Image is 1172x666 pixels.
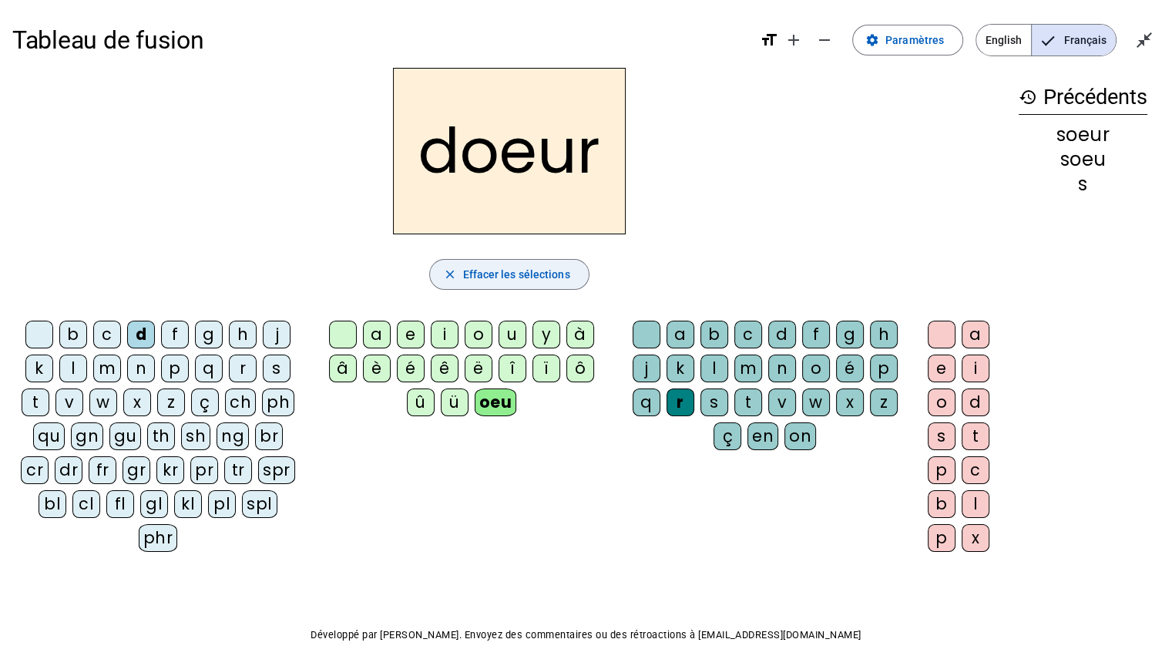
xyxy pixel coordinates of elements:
div: g [195,321,223,348]
div: p [928,456,955,484]
button: Augmenter la taille de la police [778,25,809,55]
mat-icon: close_fullscreen [1135,31,1154,49]
mat-button-toggle-group: Language selection [976,24,1117,56]
button: Quitter le plein écran [1129,25,1160,55]
div: o [465,321,492,348]
h1: Tableau de fusion [12,15,747,65]
div: â [329,355,357,382]
div: bl [39,490,66,518]
div: l [59,355,87,382]
div: q [195,355,223,382]
div: î [499,355,526,382]
div: soeur [1019,126,1147,144]
div: phr [139,524,178,552]
div: dr [55,456,82,484]
div: d [962,388,989,416]
div: u [499,321,526,348]
div: f [802,321,830,348]
div: o [928,388,955,416]
button: Effacer les sélections [429,259,589,290]
div: ü [441,388,468,416]
mat-icon: add [784,31,803,49]
div: b [700,321,728,348]
div: s [928,422,955,450]
div: c [962,456,989,484]
h3: Précédents [1019,80,1147,115]
div: b [59,321,87,348]
div: p [870,355,898,382]
div: c [734,321,762,348]
div: y [532,321,560,348]
div: fl [106,490,134,518]
h2: doeur [393,68,626,234]
div: t [22,388,49,416]
div: r [229,355,257,382]
div: à [566,321,594,348]
div: p [161,355,189,382]
div: h [870,321,898,348]
div: a [667,321,694,348]
div: ï [532,355,560,382]
div: m [734,355,762,382]
div: ç [714,422,741,450]
span: English [976,25,1031,55]
div: fr [89,456,116,484]
div: ë [465,355,492,382]
mat-icon: settings [865,33,879,47]
div: é [836,355,864,382]
mat-icon: format_size [760,31,778,49]
div: s [263,355,290,382]
div: c [93,321,121,348]
div: s [1019,175,1147,193]
div: t [962,422,989,450]
div: r [667,388,694,416]
div: soeu [1019,150,1147,169]
div: kr [156,456,184,484]
button: Diminuer la taille de la police [809,25,840,55]
div: ph [262,388,294,416]
div: v [55,388,83,416]
div: a [363,321,391,348]
div: k [25,355,53,382]
div: pr [190,456,218,484]
div: br [255,422,283,450]
div: i [431,321,458,348]
div: é [397,355,425,382]
div: v [768,388,796,416]
div: q [633,388,660,416]
div: gl [140,490,168,518]
div: x [836,388,864,416]
div: th [147,422,175,450]
div: oeu [475,388,517,416]
span: Français [1032,25,1116,55]
div: d [127,321,155,348]
div: n [768,355,796,382]
div: g [836,321,864,348]
div: kl [174,490,202,518]
div: è [363,355,391,382]
div: e [397,321,425,348]
div: spl [242,490,277,518]
div: m [93,355,121,382]
div: w [89,388,117,416]
span: Effacer les sélections [462,265,569,284]
div: n [127,355,155,382]
div: z [157,388,185,416]
div: j [633,355,660,382]
div: l [962,490,989,518]
div: sh [181,422,210,450]
div: ch [225,388,256,416]
div: w [802,388,830,416]
div: on [784,422,816,450]
div: gn [71,422,103,450]
div: s [700,388,728,416]
span: Paramètres [885,31,944,49]
div: cl [72,490,100,518]
div: gr [123,456,150,484]
div: x [123,388,151,416]
div: gu [109,422,141,450]
div: z [870,388,898,416]
div: en [747,422,778,450]
div: p [928,524,955,552]
mat-icon: history [1019,88,1037,106]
